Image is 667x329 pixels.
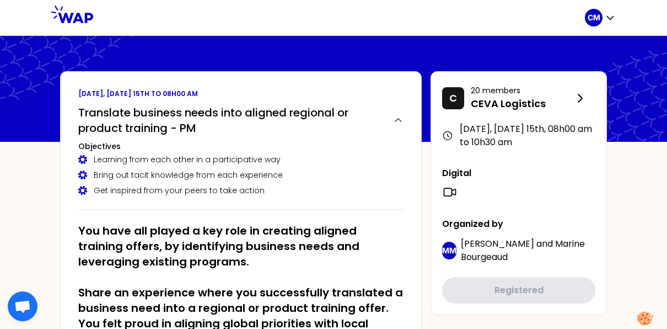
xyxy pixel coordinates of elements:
[78,89,404,98] p: [DATE], [DATE] 15th to 08h00 am
[449,91,457,106] p: C
[461,237,534,250] span: [PERSON_NAME]
[442,167,595,180] p: Digital
[78,154,404,165] div: Learning from each other in a participative way
[442,245,456,256] p: MM
[78,185,404,196] div: Get inspired from your peers to take action
[442,123,595,149] div: [DATE], [DATE] 15th , 08h00 am to 10h30 am
[471,96,573,112] p: CEVA Logistics
[78,141,404,152] h3: Objectives
[585,9,616,26] button: CM
[442,277,595,304] button: Registered
[8,291,37,321] div: Open chat
[78,169,404,181] div: Bring out tacit knowledge from each experience
[78,105,384,136] h2: Translate business needs into aligned regional or product training - PM
[471,85,573,96] p: 20 members
[461,237,585,263] span: Marine Bourgeaud
[442,217,595,231] p: Organized by
[78,105,404,136] button: Translate business needs into aligned regional or product training - PM
[461,237,595,264] p: and
[588,12,600,23] p: CM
